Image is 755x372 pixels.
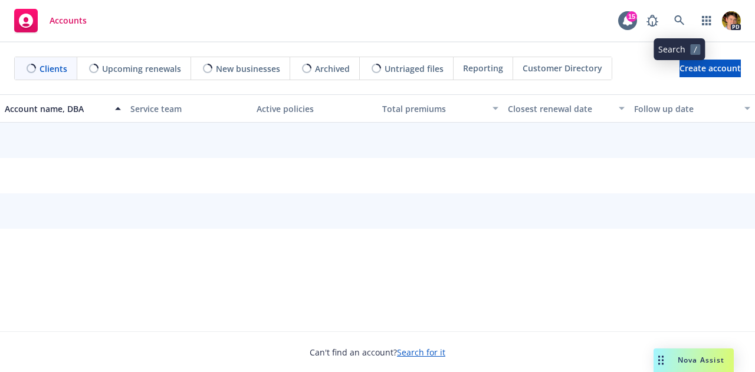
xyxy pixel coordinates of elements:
a: Create account [679,60,741,77]
a: Search [668,9,691,32]
span: Archived [315,62,350,75]
span: Untriaged files [385,62,444,75]
button: Closest renewal date [503,94,629,123]
button: Follow up date [629,94,755,123]
div: Closest renewal date [508,103,611,115]
span: Can't find an account? [310,346,445,358]
div: 15 [626,11,637,22]
img: photo [722,11,741,30]
div: Active policies [257,103,373,115]
div: Account name, DBA [5,103,108,115]
span: New businesses [216,62,280,75]
span: Create account [679,57,741,80]
div: Follow up date [634,103,737,115]
span: Clients [40,62,67,75]
button: Service team [126,94,251,123]
a: Report a Bug [641,9,664,32]
div: Service team [130,103,247,115]
button: Total premiums [377,94,503,123]
button: Active policies [252,94,377,123]
span: Nova Assist [678,355,724,365]
a: Switch app [695,9,718,32]
span: Reporting [463,62,503,74]
span: Customer Directory [523,62,602,74]
a: Accounts [9,4,91,37]
span: Accounts [50,16,87,25]
span: Upcoming renewals [102,62,181,75]
button: Nova Assist [654,348,734,372]
div: Total premiums [382,103,485,115]
a: Search for it [397,347,445,358]
div: Drag to move [654,348,668,372]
